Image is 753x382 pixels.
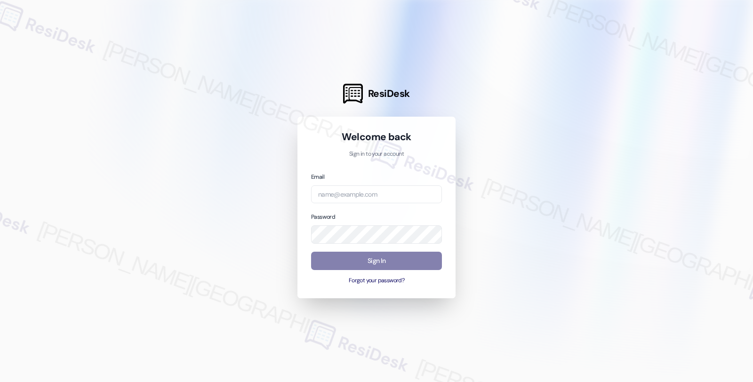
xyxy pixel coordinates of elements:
[311,252,442,270] button: Sign In
[368,87,410,100] span: ResiDesk
[311,150,442,159] p: Sign in to your account
[311,185,442,204] input: name@example.com
[311,130,442,143] h1: Welcome back
[311,277,442,285] button: Forgot your password?
[311,213,335,221] label: Password
[311,173,324,181] label: Email
[343,84,363,103] img: ResiDesk Logo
